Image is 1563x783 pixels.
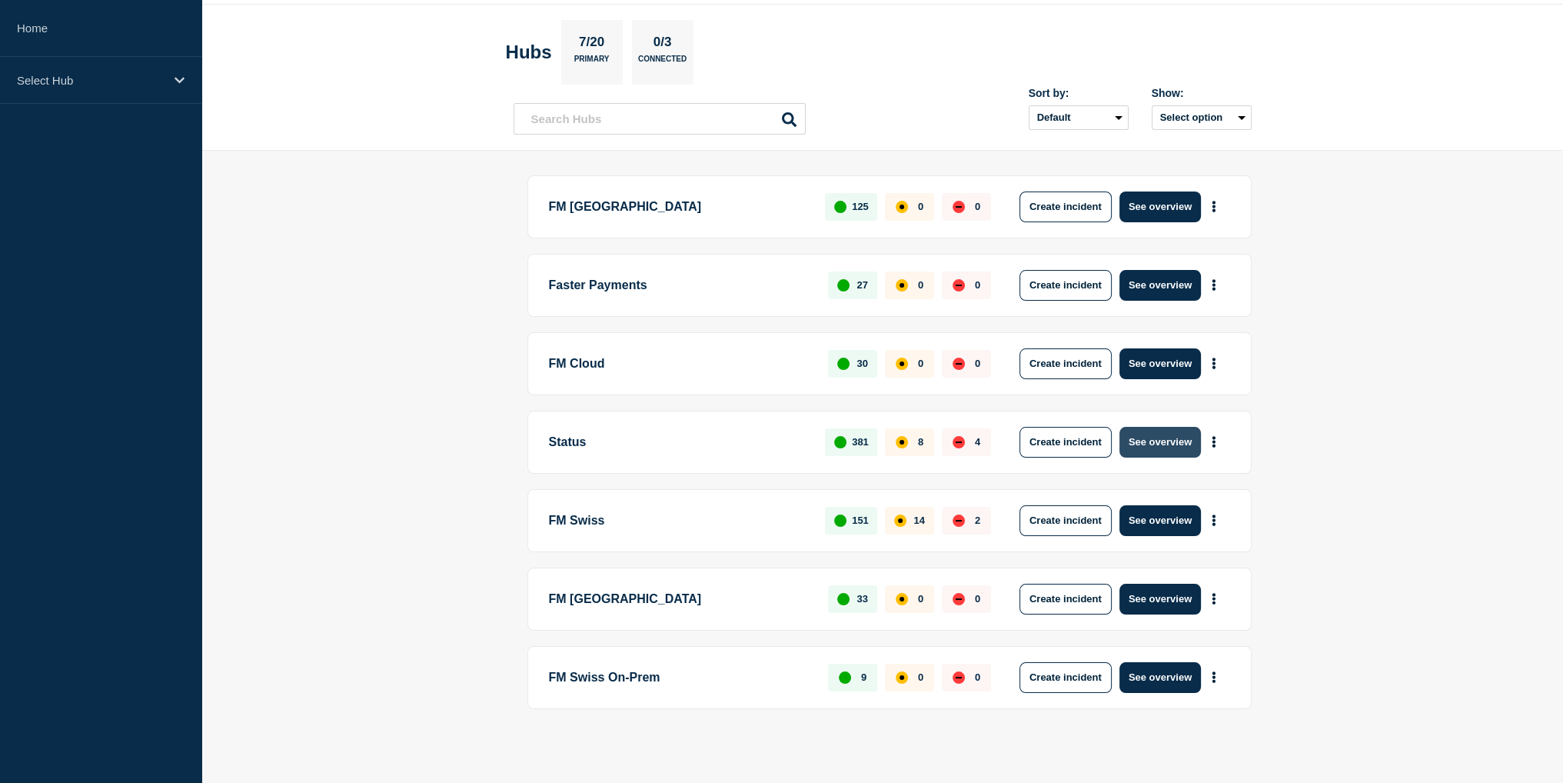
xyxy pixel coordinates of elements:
p: FM [GEOGRAPHIC_DATA] [549,192,808,222]
button: See overview [1119,348,1201,379]
button: Create incident [1019,192,1112,222]
p: 0 [975,358,980,369]
div: affected [896,671,908,684]
div: down [953,358,965,370]
p: 30 [856,358,867,369]
div: up [837,358,850,370]
div: down [953,593,965,605]
input: Search Hubs [514,103,806,135]
button: Create incident [1019,348,1112,379]
button: More actions [1204,271,1224,299]
button: Create incident [1019,270,1112,301]
p: 27 [856,279,867,291]
button: See overview [1119,662,1201,693]
p: Select Hub [17,74,165,87]
p: 0 [975,201,980,212]
p: Faster Payments [549,270,811,301]
div: up [837,279,850,292]
div: down [953,515,965,527]
p: FM Cloud [549,348,811,379]
select: Sort by [1029,105,1129,130]
button: More actions [1204,192,1224,221]
div: up [834,515,846,527]
div: up [839,671,851,684]
p: 7/20 [573,35,610,55]
p: 151 [852,515,869,526]
p: FM [GEOGRAPHIC_DATA] [549,584,811,615]
button: Create incident [1019,427,1112,458]
p: 0 [918,671,923,683]
div: affected [896,436,908,448]
p: Primary [574,55,610,71]
p: 0 [918,593,923,605]
button: More actions [1204,349,1224,378]
button: More actions [1204,428,1224,456]
button: Create incident [1019,505,1112,536]
div: affected [896,201,908,213]
p: 0 [918,201,923,212]
button: See overview [1119,584,1201,615]
div: down [953,201,965,213]
p: 381 [852,436,869,448]
div: up [837,593,850,605]
p: 125 [852,201,869,212]
h2: Hubs [506,42,552,63]
p: 0 [918,279,923,291]
div: down [953,279,965,292]
p: Connected [638,55,687,71]
div: affected [894,515,906,527]
button: See overview [1119,427,1201,458]
div: up [834,436,846,448]
p: 14 [913,515,924,526]
p: 9 [861,671,866,683]
p: 0 [975,279,980,291]
button: Create incident [1019,662,1112,693]
p: Status [549,427,808,458]
div: Sort by: [1029,87,1129,99]
p: 0/3 [647,35,677,55]
button: Select option [1152,105,1252,130]
p: 0 [975,671,980,683]
button: More actions [1204,663,1224,691]
p: 0 [975,593,980,605]
p: 0 [918,358,923,369]
p: FM Swiss On-Prem [549,662,811,693]
p: 8 [918,436,923,448]
p: 33 [856,593,867,605]
div: affected [896,593,908,605]
div: down [953,436,965,448]
button: More actions [1204,506,1224,535]
button: See overview [1119,192,1201,222]
button: More actions [1204,585,1224,613]
p: 2 [975,515,980,526]
div: Show: [1152,87,1252,99]
div: up [834,201,846,213]
p: FM Swiss [549,505,808,536]
div: affected [896,358,908,370]
button: See overview [1119,270,1201,301]
p: 4 [975,436,980,448]
div: affected [896,279,908,292]
button: Create incident [1019,584,1112,615]
div: down [953,671,965,684]
button: See overview [1119,505,1201,536]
